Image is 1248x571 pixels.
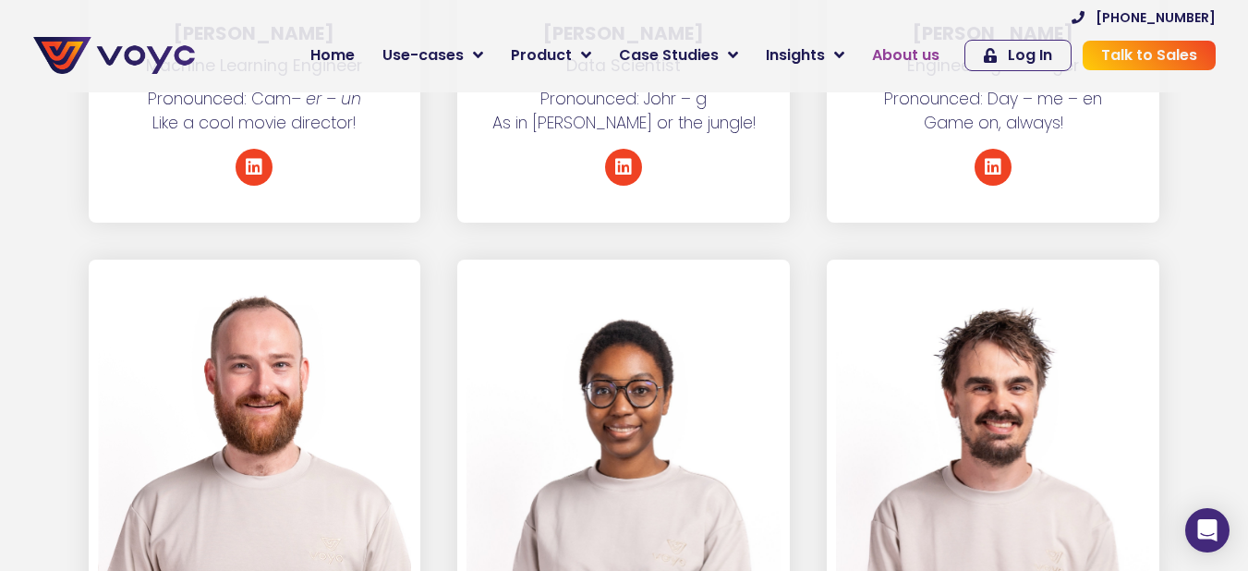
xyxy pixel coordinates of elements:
[497,37,605,74] a: Product
[382,44,464,67] span: Use-cases
[369,37,497,74] a: Use-cases
[1101,48,1197,63] span: Talk to Sales
[291,88,361,110] em: – er – un
[1008,48,1052,63] span: Log In
[827,87,1159,136] p: Pronounced: Day – me – en Game on, always!
[1083,41,1216,70] a: Talk to Sales
[89,87,421,136] p: Pronounced: Cam Like a cool movie director!
[1185,508,1230,553] div: Open Intercom Messenger
[766,44,825,67] span: Insights
[297,37,369,74] a: Home
[872,44,939,67] span: About us
[605,37,752,74] a: Case Studies
[1072,11,1216,24] a: [PHONE_NUMBER]
[511,44,572,67] span: Product
[457,87,790,136] p: Pronounced: Johr – g As in [PERSON_NAME] or the jungle!
[858,37,953,74] a: About us
[33,37,195,74] img: voyc-full-logo
[310,44,355,67] span: Home
[964,40,1072,71] a: Log In
[619,44,719,67] span: Case Studies
[1096,11,1216,24] span: [PHONE_NUMBER]
[752,37,858,74] a: Insights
